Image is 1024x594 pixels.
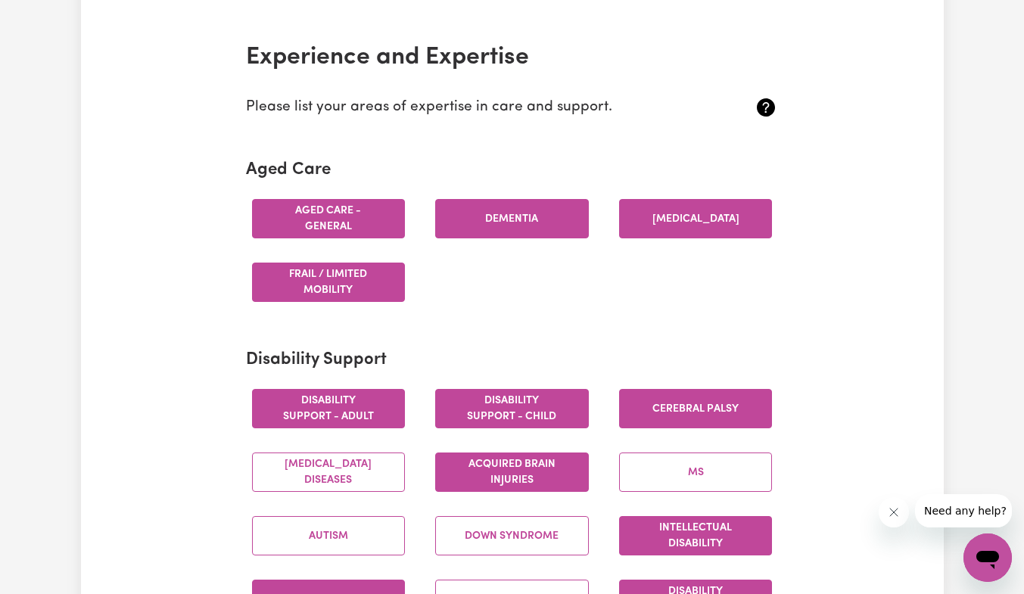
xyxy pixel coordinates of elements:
[252,452,406,492] button: [MEDICAL_DATA] Diseases
[619,516,773,555] button: Intellectual Disability
[246,350,779,371] h2: Disability Support
[252,516,406,555] button: Autism
[435,389,589,428] button: Disability support - Child
[915,494,1012,527] iframe: 来自公司的消息
[252,263,406,302] button: Frail / limited mobility
[246,43,779,72] h2: Experience and Expertise
[252,389,406,428] button: Disability support - Adult
[963,533,1012,582] iframe: 启动消息传送窗口的按钮
[619,199,773,238] button: [MEDICAL_DATA]
[246,97,690,119] p: Please list your areas of expertise in care and support.
[246,160,779,181] h2: Aged Care
[435,199,589,238] button: Dementia
[435,452,589,492] button: Acquired Brain Injuries
[619,452,773,492] button: MS
[252,199,406,238] button: Aged care - General
[435,516,589,555] button: Down syndrome
[619,389,773,428] button: Cerebral Palsy
[879,497,909,527] iframe: 关闭消息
